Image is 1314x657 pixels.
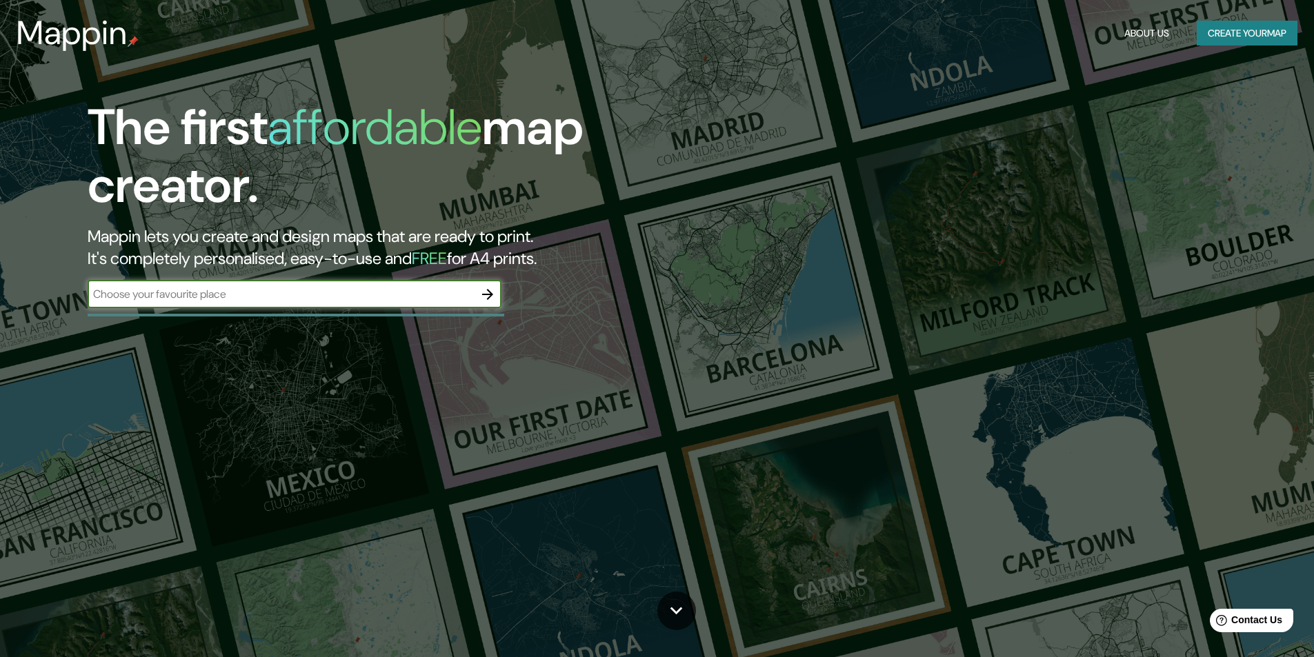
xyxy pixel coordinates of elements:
[17,14,128,52] h3: Mappin
[268,95,482,159] h1: affordable
[88,99,745,225] h1: The first map creator.
[1197,21,1297,46] button: Create yourmap
[1191,603,1299,642] iframe: Help widget launcher
[412,247,447,269] h5: FREE
[88,225,745,270] h2: Mappin lets you create and design maps that are ready to print. It's completely personalised, eas...
[88,286,474,302] input: Choose your favourite place
[128,36,139,47] img: mappin-pin
[1119,21,1175,46] button: About Us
